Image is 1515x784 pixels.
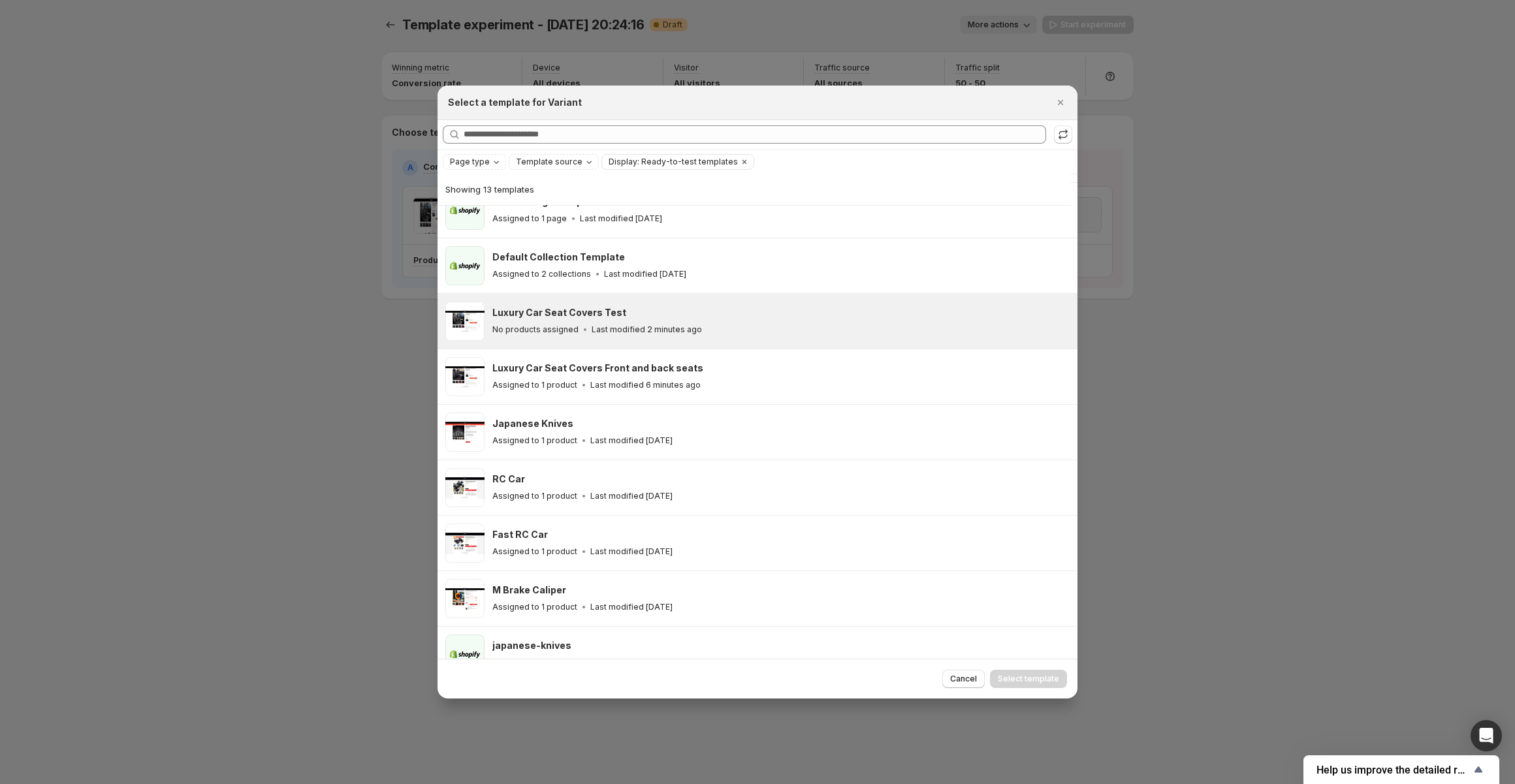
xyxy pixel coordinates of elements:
[602,155,738,169] button: Display: Ready-to-test templates
[448,96,582,109] h2: Select a template for Variant
[450,157,490,167] span: Page type
[492,546,577,557] p: Assigned to 1 product
[492,213,567,224] p: Assigned to 1 page
[1051,93,1070,112] button: Close
[492,362,703,375] h3: Luxury Car Seat Covers Front and back seats
[492,528,548,541] h3: Fast RC Car
[604,269,686,279] p: Last modified [DATE]
[592,657,695,668] p: Last modified a month ago
[443,155,505,169] button: Page type
[738,155,751,169] button: Clear
[942,670,985,688] button: Cancel
[590,602,673,612] p: Last modified [DATE]
[492,417,573,430] h3: Japanese Knives
[950,674,977,684] span: Cancel
[1316,762,1486,777] button: Show survey - Help us improve the detailed report for A/B campaigns
[590,435,673,446] p: Last modified [DATE]
[1471,720,1502,751] div: Open Intercom Messenger
[580,213,662,224] p: Last modified [DATE]
[1316,764,1471,776] span: Help us improve the detailed report for A/B campaigns
[609,157,738,167] span: Display: Ready-to-test templates
[492,269,591,279] p: Assigned to 2 collections
[509,155,598,169] button: Template source
[492,602,577,612] p: Assigned to 1 product
[492,639,571,652] h3: japanese-knives
[492,657,579,668] p: No products assigned
[492,584,566,597] h3: M Brake Caliper
[492,306,626,319] h3: Luxury Car Seat Covers Test
[492,491,577,501] p: Assigned to 1 product
[590,380,701,390] p: Last modified 6 minutes ago
[445,184,534,195] span: Showing 13 templates
[492,380,577,390] p: Assigned to 1 product
[516,157,582,167] span: Template source
[445,635,485,674] img: japanese-knives
[592,324,702,335] p: Last modified 2 minutes ago
[492,473,525,486] h3: RC Car
[492,324,579,335] p: No products assigned
[590,546,673,557] p: Last modified [DATE]
[590,491,673,501] p: Last modified [DATE]
[445,246,485,285] img: Default Collection Template
[492,435,577,446] p: Assigned to 1 product
[492,251,625,264] h3: Default Collection Template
